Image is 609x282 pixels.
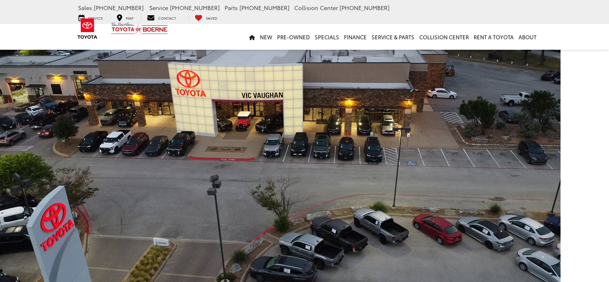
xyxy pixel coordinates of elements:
a: Contact [141,13,182,21]
img: Toyota [72,16,103,42]
span: Parts [225,4,238,12]
a: Specials [312,24,342,50]
a: My Saved Vehicles [189,13,223,21]
a: New [257,24,275,50]
a: Pre-Owned [275,24,312,50]
span: Sales [78,4,92,12]
span: Saved [206,15,217,20]
a: Service [72,13,109,21]
a: Collision Center [417,24,471,50]
span: [PHONE_NUMBER] [170,4,220,12]
span: [PHONE_NUMBER] [340,4,390,12]
a: About [516,24,539,50]
span: Service [149,4,168,12]
a: Map [111,13,139,21]
a: Finance [342,24,369,50]
span: [PHONE_NUMBER] [239,4,289,12]
span: Collision Center [294,4,338,12]
a: Rent a Toyota [471,24,516,50]
span: [PHONE_NUMBER] [94,4,144,12]
a: Home [247,24,257,50]
a: Service & Parts: Opens in a new tab [369,24,417,50]
img: Vic Vaughan Toyota of Boerne [111,22,168,36]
